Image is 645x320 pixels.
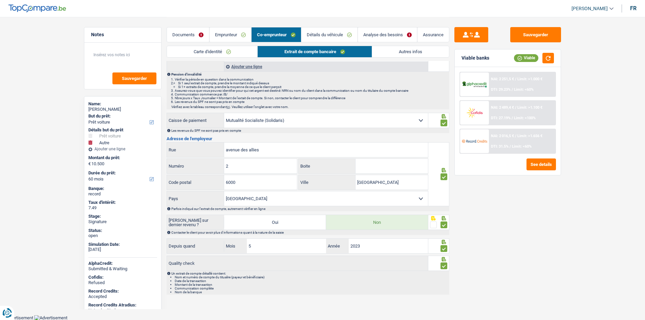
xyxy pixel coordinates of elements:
[88,261,157,266] div: AlphaCredit:
[88,107,157,112] div: [PERSON_NAME]
[349,239,428,253] input: AAAA
[88,219,157,225] div: Signature
[88,233,157,238] div: open
[299,159,356,173] label: Boite
[515,105,516,110] span: /
[167,159,224,173] label: Numéro
[88,191,157,197] div: record
[167,136,449,141] h3: Adresse de l'employeur
[491,144,508,149] span: DTI: 31.5%
[88,113,156,119] label: But du prêt:
[630,5,637,12] div: fr
[112,72,156,84] button: Sauvegarder
[167,113,224,128] label: Caisse de paiement
[171,231,449,234] div: Contacter le client pour avoir plus d'informations quant à la nature de la saisie
[88,161,91,167] span: €
[491,77,514,81] span: NAI: 2 251,5 €
[224,239,246,253] label: Mois
[491,105,514,110] span: NAI: 2 489,4 €
[175,286,449,290] li: Communication complète
[171,207,449,211] div: Parfois indiqué sur l'extrait de compte, autrement vérifier en ligne
[514,54,538,62] div: Viable
[167,27,209,42] a: Documents
[175,78,449,81] li: Vérifier la période en question dans la communication
[88,294,157,299] div: Accepted
[88,228,157,233] div: Status:
[209,27,251,42] a: Emprunteur
[572,6,608,12] span: [PERSON_NAME]
[167,46,258,57] a: Carte d'identité
[566,3,614,14] a: [PERSON_NAME]
[171,129,449,132] div: Les revenus du SPF ne sont pas pris en compte
[514,87,533,92] span: Limit: <60%
[167,256,429,271] label: Quality check
[510,27,561,42] button: Sauvegarder
[517,134,542,138] span: Limit: >1.656 €
[515,134,516,138] span: /
[326,239,348,253] label: Année
[8,4,66,13] img: TopCompare Logo
[88,155,156,161] label: Montant du prêt:
[88,101,157,107] div: Name:
[175,89,449,92] li: Assurez-vous que vous pouvez identifier pour qui cet argent est destiné: NRN ou nom du client dan...
[372,46,449,57] a: Autres infos
[514,116,535,120] span: Limit: <100%
[247,239,326,253] input: MM
[91,32,154,38] h5: Notes
[175,92,449,96] li: Communication commence par /B/
[491,87,510,92] span: DTI: 29.23%
[175,96,449,100] li: Nbre jours x Taux Journalier = Montant de l'extait de compte. Si non, contacter le client pour co...
[511,87,513,92] span: /
[88,127,157,133] div: Détails but du prêt
[358,27,417,42] a: Analyse des besoins
[511,116,513,120] span: /
[517,77,542,81] span: Limit: >1.000 €
[258,46,372,57] a: Extrait de compte bancaire
[175,100,449,104] li: Les revenus du SPF ne sont pas pris en compte
[88,302,157,308] div: Record Credits Atradius:
[224,62,428,71] div: Ajouter une ligne
[88,266,157,272] div: Submitted & Waiting
[512,144,531,149] span: Limit: <60%
[461,55,489,61] div: Viable banks
[171,105,449,109] p: Vérifiez avec le tableau correspondant . Veuillez utiliser l'onglet avec votre nom.
[167,241,224,252] label: Depuis quand
[175,279,449,283] li: Date de la transaction
[251,27,301,42] a: Co-emprunteur
[417,27,449,42] a: Assurance
[167,175,224,190] label: Code postal
[88,308,157,313] div: Not submitted
[171,72,449,76] p: Pension d'invalidité
[517,105,542,110] span: Limit: >1.100 €
[88,205,157,211] div: 7.49
[175,283,449,286] li: Montant de la transaction
[326,215,428,230] label: Non
[167,217,224,228] label: [PERSON_NAME] sur dernier revenu ?
[88,147,157,151] div: Ajouter une ligne
[175,290,449,294] li: Nom de la banque
[167,143,224,157] label: Rue
[178,85,449,89] li: Si 1+ extraits de compte, prendre la moyenne de ce que le client perçoit
[88,275,157,280] div: Cofidis:
[88,214,157,219] div: Stage:
[224,215,326,230] label: Oui
[227,105,230,109] a: ici
[167,191,224,206] label: Pays
[122,76,147,81] span: Sauvegarder
[509,144,511,149] span: /
[462,135,487,147] img: Record Credits
[515,77,516,81] span: /
[88,289,157,294] div: Record Credits:
[491,134,514,138] span: NAI: 2 016,5 €
[299,175,356,190] label: Ville
[88,186,157,191] div: Banque:
[88,280,157,285] div: Refused
[88,170,156,176] label: Durée du prêt:
[171,272,449,294] div: Un extrait de compte détaillé contient:
[88,200,157,205] div: Taux d'intérêt:
[88,247,157,252] div: [DATE]
[178,81,449,85] li: Si 1 seul extrait de compte, prendre le montant indiqué dessus
[462,106,487,119] img: Cofidis
[301,27,357,42] a: Détails du véhicule
[462,81,487,88] img: AlphaCredit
